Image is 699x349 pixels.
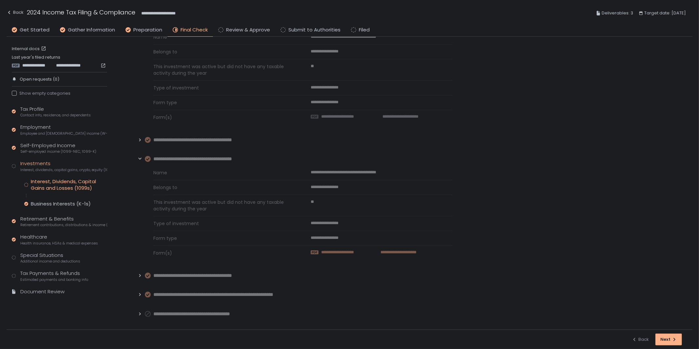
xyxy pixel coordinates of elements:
a: Internal docs [12,46,48,52]
span: Name [153,169,295,176]
button: Back [7,8,24,19]
span: Contact info, residence, and dependents [20,113,91,118]
span: Form type [153,99,295,106]
span: Employee and [DEMOGRAPHIC_DATA] income (W-2s) [20,131,107,136]
div: Next [660,337,677,342]
button: Next [655,334,682,345]
div: Employment [20,124,107,136]
span: Form(s) [153,114,295,121]
span: Open requests (0) [20,76,59,82]
span: Submit to Authorities [288,26,340,34]
span: Form(s) [153,250,295,256]
div: Investments [20,160,107,172]
span: Gather Information [68,26,115,34]
span: Additional income and deductions [20,259,80,264]
span: This investment was active but did not have any taxable activity during the year [153,63,295,76]
span: Get Started [20,26,49,34]
div: Tax Payments & Refunds [20,270,88,282]
div: Business Interests (K-1s) [31,201,91,207]
span: Target date: [DATE] [644,9,686,17]
span: Self-employed income (1099-NEC, 1099-K) [20,149,96,154]
div: Back [632,337,649,342]
div: Back [7,9,24,16]
span: Estimated payments and banking info [20,277,88,282]
span: Deliverables: 3 [602,9,633,17]
button: Back [632,334,649,345]
span: Type of investment [153,220,295,227]
span: Belongs to [153,48,295,55]
span: Health insurance, HSAs & medical expenses [20,241,98,246]
div: Healthcare [20,233,98,246]
div: Special Situations [20,252,80,264]
span: Review & Approve [226,26,270,34]
div: Last year's filed returns [12,54,107,68]
div: Tax Profile [20,106,91,118]
span: Belongs to [153,184,295,191]
span: Filed [359,26,370,34]
div: Retirement & Benefits [20,215,107,228]
span: Name [153,34,295,40]
span: This investment was active but did not have any taxable activity during the year [153,199,295,212]
span: Retirement contributions, distributions & income (1099-R, 5498) [20,223,107,227]
span: Form type [153,235,295,242]
h1: 2024 Income Tax Filing & Compliance [27,8,135,17]
div: Self-Employed Income [20,142,96,154]
span: Type of investment [153,85,295,91]
span: Interest, dividends, capital gains, crypto, equity (1099s, K-1s) [20,167,107,172]
span: Preparation [133,26,162,34]
div: Document Review [20,288,65,296]
span: Final Check [181,26,208,34]
div: Interest, Dividends, Capital Gains and Losses (1099s) [31,178,107,191]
